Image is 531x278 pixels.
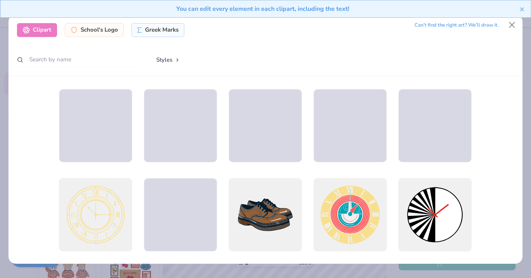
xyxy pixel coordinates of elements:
button: close [519,4,525,13]
div: Clipart [17,23,57,37]
input: Search by name [17,52,140,67]
div: Can’t find the right art? We’ll draw it. [415,19,499,32]
div: Greek Marks [131,23,184,37]
div: You can edit every element in each clipart, including the text! [6,4,519,13]
button: Styles [148,52,188,67]
div: School's Logo [65,23,124,37]
button: Close [505,18,519,32]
